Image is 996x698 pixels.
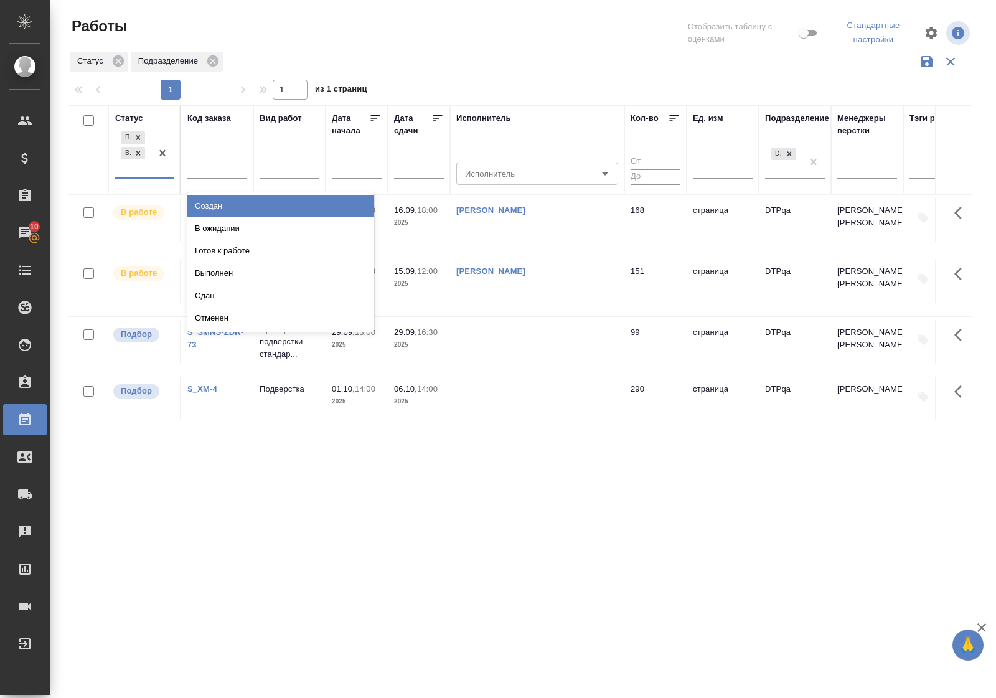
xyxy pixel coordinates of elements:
[417,205,438,215] p: 18:00
[355,328,375,337] p: 13:00
[187,285,374,307] div: Сдан
[909,204,937,232] button: Добавить тэги
[456,112,511,125] div: Исполнитель
[693,112,723,125] div: Ед. изм
[77,55,108,67] p: Статус
[909,326,937,354] button: Добавить тэги
[22,220,46,233] span: 10
[332,339,382,351] p: 2025
[260,112,302,125] div: Вид работ
[131,52,223,72] div: Подразделение
[115,112,143,125] div: Статус
[830,16,916,50] div: split button
[837,112,897,137] div: Менеджеры верстки
[332,384,355,394] p: 01.10,
[947,259,977,289] button: Здесь прячутся важные кнопки
[394,112,431,137] div: Дата сдачи
[687,320,759,364] td: страница
[624,198,687,242] td: 168
[112,265,174,282] div: Исполнитель выполняет работу
[909,383,937,410] button: Добавить тэги
[759,198,831,242] td: DTPqa
[770,146,797,162] div: DTPqa
[417,384,438,394] p: 14:00
[631,169,680,185] input: До
[112,204,174,221] div: Исполнитель выполняет работу
[394,266,417,276] p: 15.09,
[121,328,152,341] p: Подбор
[394,395,444,408] p: 2025
[332,112,369,137] div: Дата начала
[759,320,831,364] td: DTPqa
[417,328,438,337] p: 16:30
[947,377,977,407] button: Здесь прячутся важные кнопки
[765,112,829,125] div: Подразделение
[939,50,962,73] button: Сбросить фильтры
[947,198,977,228] button: Здесь прячутся важные кнопки
[68,16,127,36] span: Работы
[187,262,374,285] div: Выполнен
[187,240,374,262] div: Готов к работе
[187,217,374,240] div: В ожидании
[624,320,687,364] td: 99
[260,323,319,361] p: Проверка подверстки стандар...
[121,267,157,280] p: В работе
[946,21,972,45] span: Посмотреть информацию
[837,326,897,351] p: [PERSON_NAME], [PERSON_NAME]
[837,265,897,290] p: [PERSON_NAME] [PERSON_NAME]
[759,377,831,420] td: DTPqa
[456,266,525,276] a: [PERSON_NAME]
[916,18,946,48] span: Настроить таблицу
[596,165,614,182] button: Open
[688,21,796,45] span: Отобразить таблицу с оценками
[112,383,174,400] div: Можно подбирать исполнителей
[121,131,131,144] div: Подбор
[394,384,417,394] p: 06.10,
[187,307,374,329] div: Отменен
[120,130,146,146] div: Подбор, В работе
[112,326,174,343] div: Можно подбирать исполнителей
[624,259,687,303] td: 151
[260,383,319,395] p: Подверстка
[394,217,444,229] p: 2025
[947,320,977,350] button: Здесь прячутся важные кнопки
[121,206,157,219] p: В работе
[70,52,128,72] div: Статус
[394,278,444,290] p: 2025
[332,395,382,408] p: 2025
[332,328,355,337] p: 29.09,
[957,632,979,658] span: 🙏
[837,204,897,229] p: [PERSON_NAME] [PERSON_NAME]
[120,146,146,161] div: Подбор, В работе
[187,195,374,217] div: Создан
[837,383,897,395] p: [PERSON_NAME]
[759,259,831,303] td: DTPqa
[631,154,680,170] input: От
[456,205,525,215] a: [PERSON_NAME]
[121,147,131,160] div: В работе
[394,205,417,215] p: 16.09,
[394,339,444,351] p: 2025
[915,50,939,73] button: Сохранить фильтры
[687,377,759,420] td: страница
[187,112,231,125] div: Код заказа
[909,265,937,293] button: Добавить тэги
[417,266,438,276] p: 12:00
[952,630,984,661] button: 🙏
[624,377,687,420] td: 290
[355,384,375,394] p: 14:00
[394,328,417,337] p: 29.09,
[187,384,217,394] a: S_XM-4
[315,82,367,100] span: из 1 страниц
[3,217,47,248] a: 10
[687,198,759,242] td: страница
[138,55,202,67] p: Подразделение
[121,385,152,397] p: Подбор
[771,148,782,161] div: DTPqa
[687,259,759,303] td: страница
[909,112,961,125] div: Тэги работы
[631,112,659,125] div: Кол-во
